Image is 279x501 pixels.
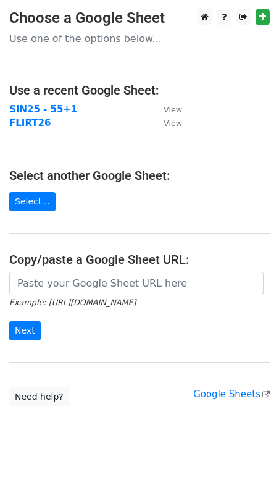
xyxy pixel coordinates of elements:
input: Next [9,321,41,340]
a: View [151,104,182,115]
small: View [164,105,182,114]
h4: Use a recent Google Sheet: [9,83,270,98]
a: Need help? [9,387,69,406]
a: View [151,117,182,128]
a: FLIRT26 [9,117,51,128]
small: Example: [URL][DOMAIN_NAME] [9,298,136,307]
p: Use one of the options below... [9,32,270,45]
h3: Choose a Google Sheet [9,9,270,27]
a: SIN25 - 55+1 [9,104,77,115]
input: Paste your Google Sheet URL here [9,272,264,295]
a: Google Sheets [193,389,270,400]
a: Select... [9,192,56,211]
h4: Copy/paste a Google Sheet URL: [9,252,270,267]
h4: Select another Google Sheet: [9,168,270,183]
small: View [164,119,182,128]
